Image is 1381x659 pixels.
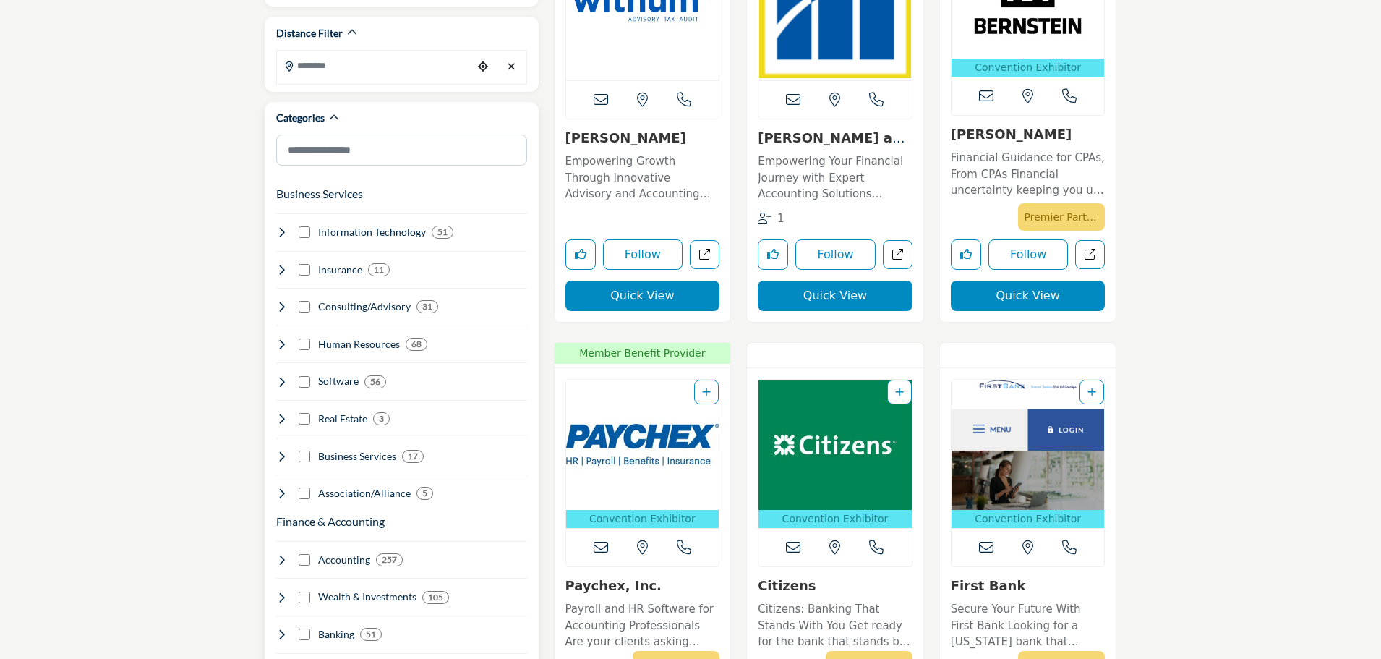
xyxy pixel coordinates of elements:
[422,302,432,312] b: 31
[952,380,1105,510] img: First Bank
[318,299,411,314] h4: Consulting/Advisory: Business consulting, mergers & acquisitions, growth strategies
[370,377,380,387] b: 56
[276,513,385,530] button: Finance & Accounting
[566,380,719,510] img: Paychex, Inc.
[299,592,310,603] input: Select Wealth & Investments checkbox
[368,263,390,276] div: 11 Results For Insurance
[603,239,683,270] button: Follow
[318,627,354,642] h4: Banking: Banking, lending. merchant services
[437,227,448,237] b: 51
[276,26,343,41] h2: Distance Filter
[758,380,912,510] img: Citizens
[408,451,418,462] b: 17
[988,239,1069,270] button: Follow
[299,488,310,499] input: Select Association/Alliance checkbox
[758,150,912,203] a: Empowering Your Financial Journey with Expert Accounting Solutions Specializing in accounting ser...
[951,578,1106,594] h3: First Bank
[299,629,310,640] input: Select Banking checkbox
[366,629,376,639] b: 51
[951,601,1106,650] p: Secure Your Future With First Bank Looking for a [US_STATE] bank that understands the unique need...
[276,135,527,166] input: Search Category
[428,592,443,603] b: 105
[951,127,1072,142] a: [PERSON_NAME]
[472,51,494,82] div: Choose your current location
[951,150,1106,199] p: Financial Guidance for CPAs, From CPAs Financial uncertainty keeping you up at night? [PERSON_NAM...
[951,578,1026,593] a: First Bank
[1024,207,1099,227] p: Premier Partner
[276,185,363,203] button: Business Services
[318,590,416,604] h4: Wealth & Investments: Wealth management, retirement planning, investing strategies
[565,578,720,594] h3: Paychex, Inc.
[951,127,1106,143] h3: Bernstein
[895,386,904,398] a: Add To List
[565,578,662,593] a: Paychex, Inc.
[569,511,717,527] p: Convention Exhibitor
[758,578,816,593] a: Citizens
[318,374,359,388] h4: Software: Accounting sotware, tax software, workflow, etc.
[559,346,727,361] span: Member Benefit Provider
[422,488,427,498] b: 5
[777,212,784,225] span: 1
[277,51,472,80] input: Search Location
[382,555,397,565] b: 257
[299,264,310,276] input: Select Insurance checkbox
[565,239,596,270] button: Like listing
[364,375,386,388] div: 56 Results For Software
[951,281,1106,311] button: Quick View
[299,376,310,388] input: Select Software checkbox
[411,339,422,349] b: 68
[566,380,719,528] a: Open Listing in new tab
[954,511,1102,527] p: Convention Exhibitor
[376,553,403,566] div: 257 Results For Accounting
[951,239,981,270] button: Like listing
[299,301,310,313] input: Select Consulting/Advisory checkbox
[422,591,449,604] div: 105 Results For Wealth & Investments
[795,239,876,270] button: Follow
[318,225,426,239] h4: Information Technology: Software, cloud services, data management, analytics, automation
[406,338,427,351] div: 68 Results For Human Resources
[761,511,909,527] p: Convention Exhibitor
[758,153,912,203] p: Empowering Your Financial Journey with Expert Accounting Solutions Specializing in accounting ser...
[951,598,1106,650] a: Secure Your Future With First Bank Looking for a [US_STATE] bank that understands the unique need...
[416,487,433,500] div: 5 Results For Association/Alliance
[565,281,720,311] button: Quick View
[758,239,788,270] button: Like listing
[565,130,720,146] h3: Withum
[299,226,310,238] input: Select Information Technology checkbox
[702,386,711,398] a: Add To List
[690,240,719,270] a: Open withum in new tab
[565,130,686,145] a: [PERSON_NAME]
[318,412,367,426] h4: Real Estate: Commercial real estate, office space, property management, home loans
[299,451,310,462] input: Select Business Services checkbox
[565,601,720,650] p: Payroll and HR Software for Accounting Professionals Are your clients asking more questions about...
[758,598,912,650] a: Citizens: Banking That Stands With You Get ready for the bank that stands by you through life's m...
[318,553,370,567] h4: Accounting: Financial statements, bookkeeping, auditing
[416,300,438,313] div: 31 Results For Consulting/Advisory
[758,130,910,161] a: [PERSON_NAME] and Company, ...
[360,628,382,641] div: 51 Results For Banking
[402,450,424,463] div: 17 Results For Business Services
[501,51,523,82] div: Clear search location
[276,111,325,125] h2: Categories
[758,601,912,650] p: Citizens: Banking That Stands With You Get ready for the bank that stands by you through life's m...
[1075,240,1105,270] a: Open bernstein in new tab
[565,153,720,203] p: Empowering Growth Through Innovative Advisory and Accounting Solutions This forward-thinking, tec...
[299,339,310,350] input: Select Human Resources checkbox
[1087,386,1096,398] a: Add To List
[318,486,411,501] h4: Association/Alliance: Membership/trade associations and CPA firm alliances
[951,146,1106,199] a: Financial Guidance for CPAs, From CPAs Financial uncertainty keeping you up at night? [PERSON_NAM...
[758,211,784,227] div: Followers
[318,449,396,464] h4: Business Services: Office supplies, software, tech support, communications, travel
[954,60,1102,75] p: Convention Exhibitor
[318,337,400,352] h4: Human Resources: Payroll, benefits, HR consulting, talent acquisition, training
[758,281,912,311] button: Quick View
[758,578,912,594] h3: Citizens
[373,412,390,425] div: 3 Results For Real Estate
[758,130,912,146] h3: Magone and Company, PC
[565,598,720,650] a: Payroll and HR Software for Accounting Professionals Are your clients asking more questions about...
[299,413,310,425] input: Select Real Estate checkbox
[432,226,453,239] div: 51 Results For Information Technology
[379,414,384,424] b: 3
[374,265,384,275] b: 11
